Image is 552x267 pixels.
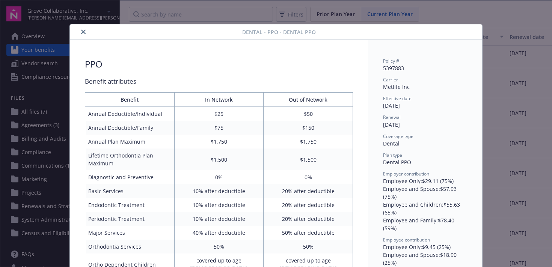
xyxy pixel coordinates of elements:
[85,240,175,253] td: Orthodontia Services
[383,102,467,109] div: [DATE]
[174,226,264,240] td: 40% after deductible
[264,107,353,121] td: $50
[264,212,353,226] td: 20% after deductible
[85,212,175,226] td: Periodontic Treatment
[264,93,353,107] th: Out of Network
[264,135,353,148] td: $1,750
[85,148,175,170] td: Lifetime Orthodontia Plan Maximum
[174,148,264,170] td: $1,500
[174,93,264,107] th: In Network
[85,198,175,212] td: Endodontic Treatment
[174,198,264,212] td: 10% after deductible
[242,28,316,36] span: Dental - PPO - Dental PPO
[383,216,467,232] div: Employee and Family : $78.40 (59%)
[85,58,103,70] div: PPO
[85,76,353,86] div: Benefit attributes
[85,93,175,107] th: Benefit
[383,171,429,177] span: Employer contribution
[85,107,175,121] td: Annual Deductible/Individual
[383,58,399,64] span: Policy #
[383,251,467,267] div: Employee and Spouse : $18.90 (25%)
[85,170,175,184] td: Diagnostic and Preventive
[383,64,467,72] div: 5397883
[383,83,467,91] div: Metlife Inc
[383,139,467,147] div: Dental
[383,185,467,201] div: Employee and Spouse : $57.93 (75%)
[79,27,88,36] button: close
[174,121,264,135] td: $75
[85,121,175,135] td: Annual Deductible/Family
[383,152,402,158] span: Plan type
[85,135,175,148] td: Annual Plan Maximum
[383,177,467,185] div: Employee Only : $29.11 (75%)
[383,133,413,139] span: Coverage type
[174,170,264,184] td: 0%
[383,95,412,102] span: Effective date
[264,226,353,240] td: 50% after deductible
[383,76,398,83] span: Carrier
[264,198,353,212] td: 20% after deductible
[174,212,264,226] td: 10% after deductible
[174,107,264,121] td: $25
[264,121,353,135] td: $150
[174,240,264,253] td: 50%
[383,158,467,166] div: Dental PPO
[264,184,353,198] td: 20% after deductible
[85,226,175,240] td: Major Services
[383,121,467,129] div: [DATE]
[174,184,264,198] td: 10% after deductible
[264,170,353,184] td: 0%
[383,201,467,216] div: Employee and Children : $55.63 (65%)
[174,135,264,148] td: $1,750
[85,184,175,198] td: Basic Services
[264,240,353,253] td: 50%
[383,243,467,251] div: Employee Only : $9.45 (25%)
[264,148,353,170] td: $1,500
[383,114,401,120] span: Renewal
[383,237,430,243] span: Employee contribution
